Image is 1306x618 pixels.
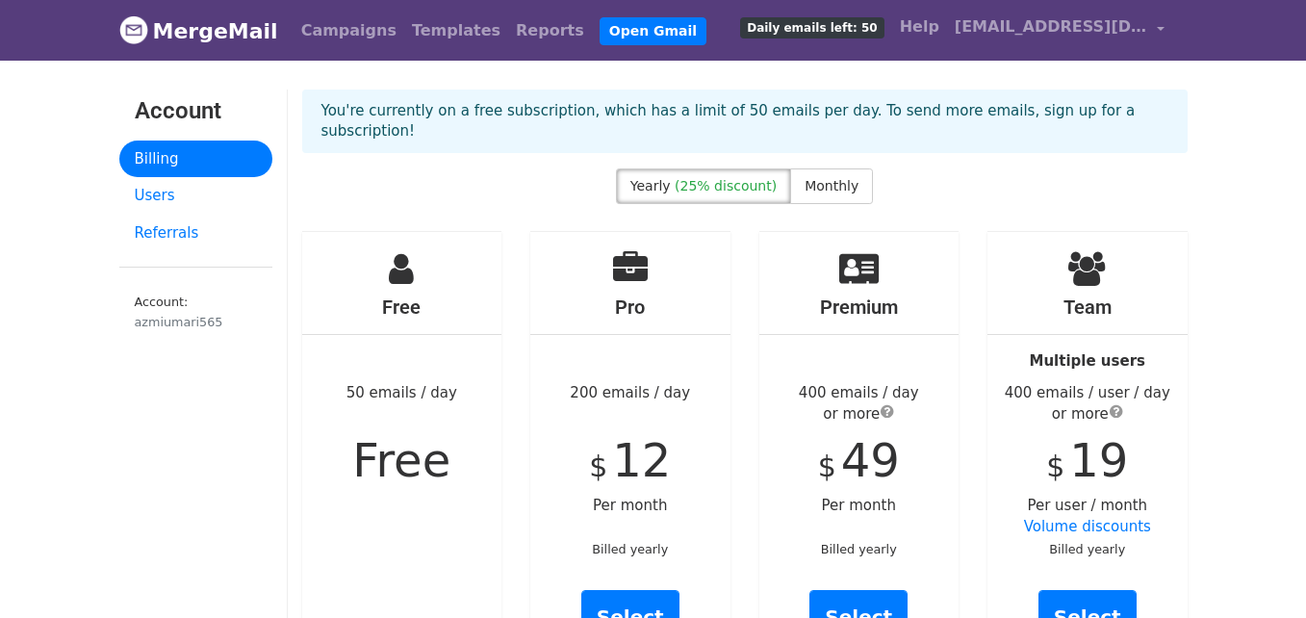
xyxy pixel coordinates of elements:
a: Open Gmail [600,17,706,45]
div: 400 emails / day or more [759,382,960,425]
span: Yearly [630,178,671,193]
h3: Account [135,97,257,125]
span: 19 [1069,433,1128,487]
strong: Multiple users [1030,352,1145,370]
span: Daily emails left: 50 [740,17,883,39]
div: 400 emails / user / day or more [987,382,1188,425]
span: $ [1046,450,1064,483]
small: Billed yearly [821,542,897,556]
p: You're currently on a free subscription, which has a limit of 50 emails per day. To send more ema... [321,101,1168,142]
a: Referrals [119,215,272,252]
h4: Team [987,296,1188,319]
a: Help [892,8,947,46]
small: Billed yearly [592,542,668,556]
span: Free [352,433,450,487]
div: azmiumari565 [135,313,257,331]
span: 12 [612,433,671,487]
a: [EMAIL_ADDRESS][DOMAIN_NAME] [947,8,1172,53]
span: Monthly [805,178,858,193]
a: Billing [119,141,272,178]
a: Daily emails left: 50 [732,8,891,46]
span: 49 [841,433,900,487]
a: Campaigns [294,12,404,50]
iframe: Chat Widget [1210,526,1306,618]
span: [EMAIL_ADDRESS][DOMAIN_NAME] [955,15,1147,39]
a: Users [119,177,272,215]
img: MergeMail logo [119,15,148,44]
small: Billed yearly [1049,542,1125,556]
small: Account: [135,295,257,331]
a: MergeMail [119,11,278,51]
h4: Free [302,296,502,319]
span: $ [589,450,607,483]
h4: Premium [759,296,960,319]
a: Volume discounts [1024,518,1151,535]
h4: Pro [530,296,730,319]
a: Reports [508,12,592,50]
a: Templates [404,12,508,50]
span: $ [818,450,836,483]
span: (25% discount) [675,178,777,193]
